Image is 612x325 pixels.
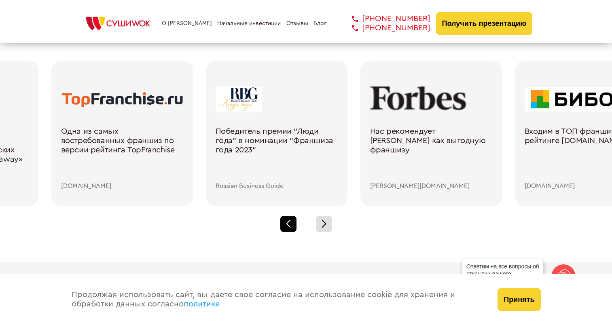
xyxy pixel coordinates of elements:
[370,127,492,183] div: Нас рекомендует [PERSON_NAME] как выгодную франшизу
[162,20,212,27] a: О [PERSON_NAME]
[61,127,183,183] div: Одна из самых востребованных франшиз по версии рейтинга TopFranchise
[64,274,490,325] div: Продолжая использовать сайт, вы даете свое согласие на использование cookie для хранения и обрабо...
[313,20,326,27] a: Блог
[216,182,338,190] div: Russian Business Guide
[340,14,430,23] a: [PHONE_NUMBER]
[217,20,281,27] a: Начальные инвестиции
[61,182,183,190] div: [DOMAIN_NAME]
[216,127,338,183] div: Победитель премии "Люди года" в номинации "Франшиза года 2023"
[286,20,308,27] a: Отзывы
[340,23,430,33] a: [PHONE_NUMBER]
[370,182,492,190] div: [PERSON_NAME][DOMAIN_NAME]
[184,300,220,308] a: политике
[436,12,533,35] button: Получить презентацию
[80,15,157,32] img: СУШИWOK
[462,259,543,289] div: Ответим на все вопросы об открытии вашего [PERSON_NAME]!
[498,288,540,311] button: Принять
